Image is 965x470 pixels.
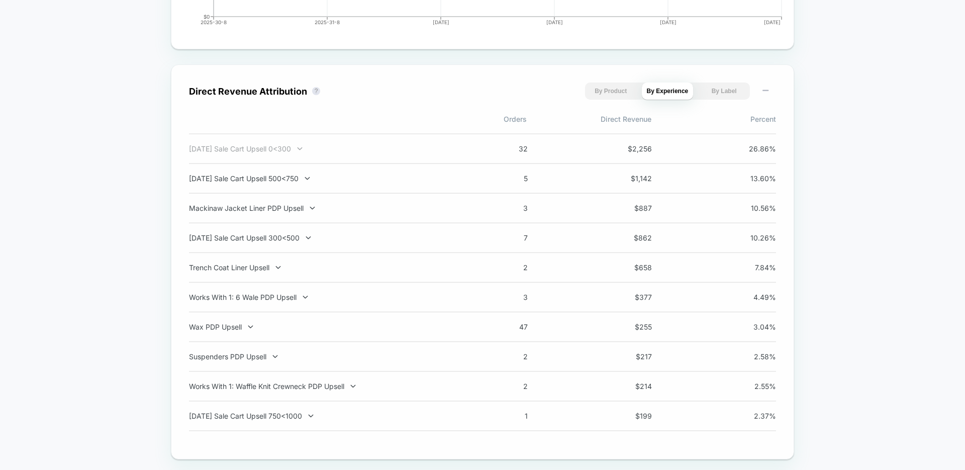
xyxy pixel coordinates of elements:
tspan: [DATE] [546,19,563,25]
div: Trench Coat Liner Upsell [189,263,453,272]
span: $ 199 [607,412,652,420]
div: Works With 1: Waffle Knit Crewneck PDP Upsell [189,382,453,390]
div: Suspenders PDP Upsell [189,352,453,361]
div: Mackinaw Jacket Liner PDP Upsell [189,204,453,212]
span: 2 [482,382,528,390]
span: $ 2,256 [607,144,652,153]
span: 2 [482,352,528,361]
span: 5 [482,174,528,183]
span: 26.86 % [731,144,776,153]
span: 2 [482,263,528,272]
button: By Experience [642,83,694,100]
span: 1 [482,412,528,420]
span: Direct Revenue [527,115,651,123]
span: $ 214 [607,382,652,390]
span: $ 862 [607,233,652,242]
span: 13.60 % [731,174,776,183]
span: 7.84 % [731,263,776,272]
span: $ 255 [607,323,652,331]
span: $ 658 [607,263,652,272]
div: Works With 1: 6 Wale PDP Upsell [189,293,453,301]
span: 10.26 % [731,233,776,242]
tspan: $0 [204,14,210,20]
div: [DATE] Sale Cart Upsell 0<300 [189,144,453,153]
span: 4.49 % [731,293,776,301]
button: By Product [585,83,637,100]
span: 2.55 % [731,382,776,390]
span: $ 1,142 [607,174,652,183]
span: $ 887 [607,204,652,212]
span: $ 217 [607,352,652,361]
div: [DATE] Sale Cart Upsell 300<500 [189,233,453,242]
div: [DATE] Sale Cart Upsell 750<1000 [189,412,453,420]
tspan: 2025-30-8 [201,19,227,25]
tspan: [DATE] [660,19,677,25]
span: $ 377 [607,293,652,301]
div: Direct Revenue Attribution [189,86,307,97]
button: By Label [698,83,750,100]
div: Wax PDP Upsell [189,323,453,331]
span: 3 [482,204,528,212]
tspan: 2025-31-8 [315,19,340,25]
span: 3.04 % [731,323,776,331]
span: 3 [482,293,528,301]
span: Orders [402,115,527,123]
span: Percent [651,115,776,123]
span: 7 [482,233,528,242]
div: [DATE] Sale Cart Upsell 500<750 [189,174,453,183]
button: ? [312,87,320,95]
span: 47 [482,323,528,331]
span: 2.37 % [731,412,776,420]
span: 10.56 % [731,204,776,212]
tspan: [DATE] [764,19,781,25]
tspan: [DATE] [433,19,449,25]
span: 32 [482,144,528,153]
span: 2.58 % [731,352,776,361]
